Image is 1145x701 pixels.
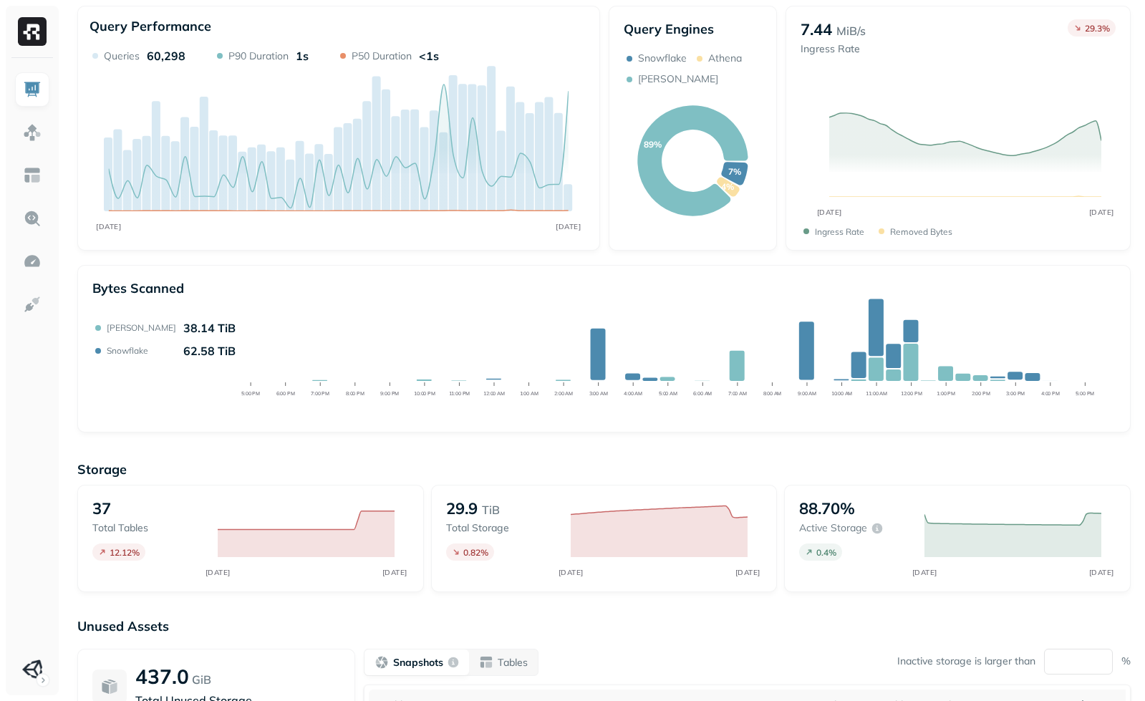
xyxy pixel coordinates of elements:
[242,390,261,397] tspan: 5:00 PM
[484,390,506,397] tspan: 12:00 AM
[147,49,185,63] p: 60,298
[638,52,687,65] p: Snowflake
[1007,390,1025,397] tspan: 3:00 PM
[90,18,211,34] p: Query Performance
[1076,390,1095,397] tspan: 5:00 PM
[659,390,677,397] tspan: 5:00 AM
[446,521,557,535] p: Total storage
[352,49,412,63] p: P50 Duration
[276,390,295,397] tspan: 6:00 PM
[183,344,236,358] p: 62.58 TiB
[92,521,203,535] p: Total tables
[556,222,581,231] tspan: [DATE]
[110,547,140,558] p: 12.12 %
[23,209,42,228] img: Query Explorer
[728,390,747,397] tspan: 7:00 AM
[96,222,121,231] tspan: [DATE]
[419,49,439,63] p: <1s
[382,568,407,577] tspan: [DATE]
[559,568,584,577] tspan: [DATE]
[92,280,184,296] p: Bytes Scanned
[589,390,608,397] tspan: 3:00 AM
[482,501,500,518] p: TiB
[897,654,1035,668] p: Inactive storage is larger than
[624,21,762,37] p: Query Engines
[228,49,289,63] p: P90 Duration
[763,390,782,397] tspan: 8:00 AM
[104,49,140,63] p: Queries
[463,547,488,558] p: 0.82 %
[866,390,888,397] tspan: 11:00 AM
[555,390,574,397] tspan: 2:00 AM
[1121,654,1131,668] p: %
[381,390,400,397] tspan: 9:00 PM
[912,568,937,577] tspan: [DATE]
[446,498,478,518] p: 29.9
[1041,390,1060,397] tspan: 4:00 PM
[815,226,864,237] p: Ingress Rate
[798,390,817,397] tspan: 9:00 AM
[972,390,990,397] tspan: 2:00 PM
[107,322,176,333] p: [PERSON_NAME]
[192,671,211,688] p: GiB
[694,390,712,397] tspan: 6:00 AM
[836,22,866,39] p: MiB/s
[23,123,42,142] img: Assets
[77,461,1131,478] p: Storage
[77,618,1131,634] p: Unused Assets
[23,80,42,99] img: Dashboard
[735,568,760,577] tspan: [DATE]
[22,659,42,680] img: Unity
[1088,568,1113,577] tspan: [DATE]
[205,568,230,577] tspan: [DATE]
[107,345,148,356] p: Snowflake
[801,42,866,56] p: Ingress Rate
[644,139,662,150] text: 89%
[23,252,42,271] img: Optimization
[1085,23,1110,34] p: 29.3 %
[1088,208,1113,217] tspan: [DATE]
[23,166,42,185] img: Asset Explorer
[638,72,718,86] p: [PERSON_NAME]
[296,49,309,63] p: 1s
[393,656,443,669] p: Snapshots
[816,547,836,558] p: 0.4 %
[799,498,855,518] p: 88.70%
[816,208,841,217] tspan: [DATE]
[890,226,952,237] p: Removed bytes
[183,321,236,335] p: 38.14 TiB
[449,390,470,397] tspan: 11:00 PM
[801,19,832,39] p: 7.44
[92,498,111,518] p: 37
[311,390,330,397] tspan: 7:00 PM
[901,390,922,397] tspan: 12:00 PM
[799,521,867,535] p: Active storage
[624,390,643,397] tspan: 4:00 AM
[23,295,42,314] img: Integrations
[708,52,742,65] p: Athena
[346,390,364,397] tspan: 8:00 PM
[135,664,189,689] p: 437.0
[498,656,528,669] p: Tables
[937,390,956,397] tspan: 1:00 PM
[831,390,853,397] tspan: 10:00 AM
[415,390,436,397] tspan: 10:00 PM
[728,166,740,177] text: 7%
[18,17,47,46] img: Ryft
[721,181,734,192] text: 4%
[520,390,538,397] tspan: 1:00 AM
